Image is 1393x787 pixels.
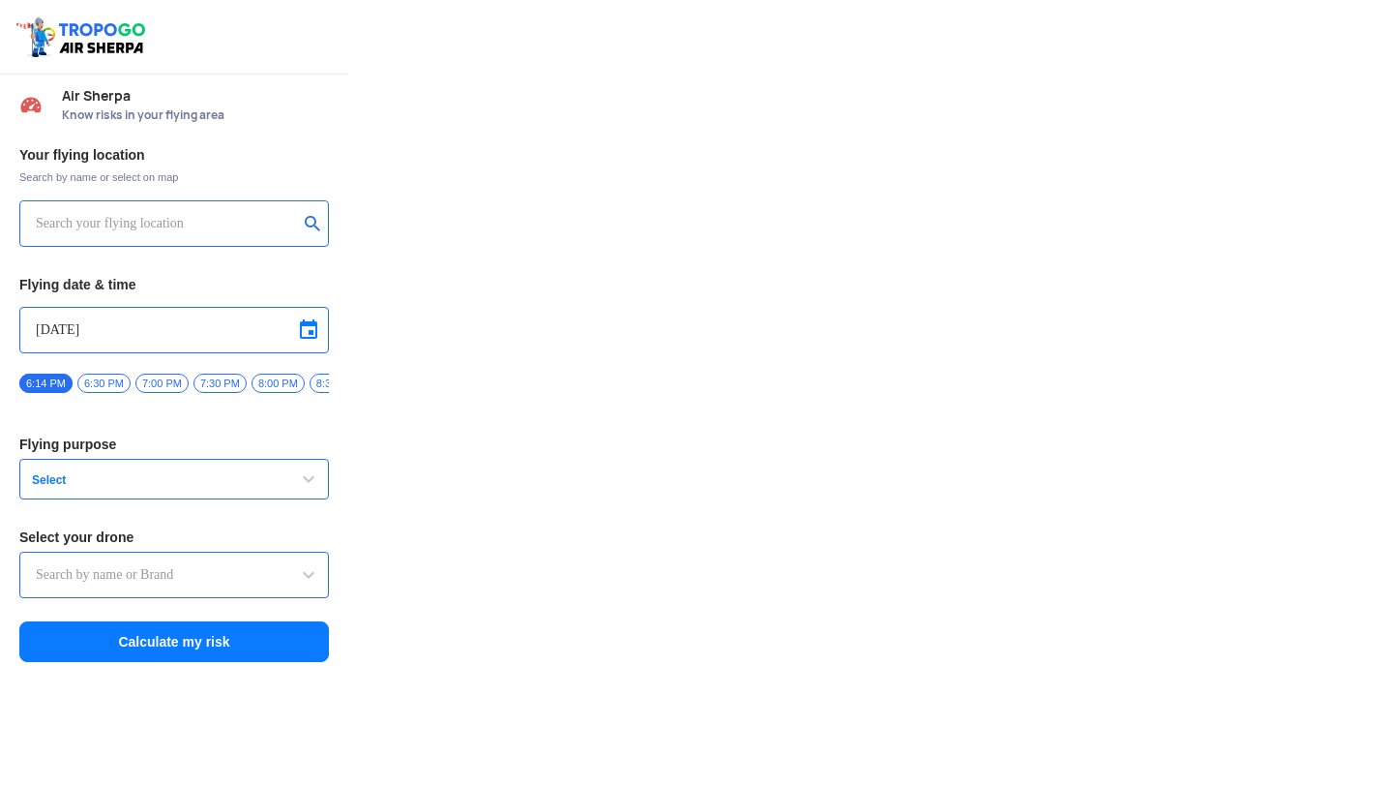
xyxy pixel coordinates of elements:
[19,93,43,116] img: Risk Scores
[62,107,329,123] span: Know risks in your flying area
[36,212,298,235] input: Search your flying location
[19,169,329,185] span: Search by name or select on map
[15,15,152,59] img: ic_tgdronemaps.svg
[193,374,247,393] span: 7:30 PM
[19,438,329,451] h3: Flying purpose
[252,374,305,393] span: 8:00 PM
[36,318,312,342] input: Select Date
[310,374,363,393] span: 8:30 PM
[135,374,189,393] span: 7:00 PM
[62,88,329,104] span: Air Sherpa
[19,278,329,291] h3: Flying date & time
[19,374,73,393] span: 6:14 PM
[24,472,266,488] span: Select
[19,459,329,499] button: Select
[77,374,131,393] span: 6:30 PM
[36,563,312,587] input: Search by name or Brand
[19,530,329,544] h3: Select your drone
[19,148,329,162] h3: Your flying location
[19,621,329,662] button: Calculate my risk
